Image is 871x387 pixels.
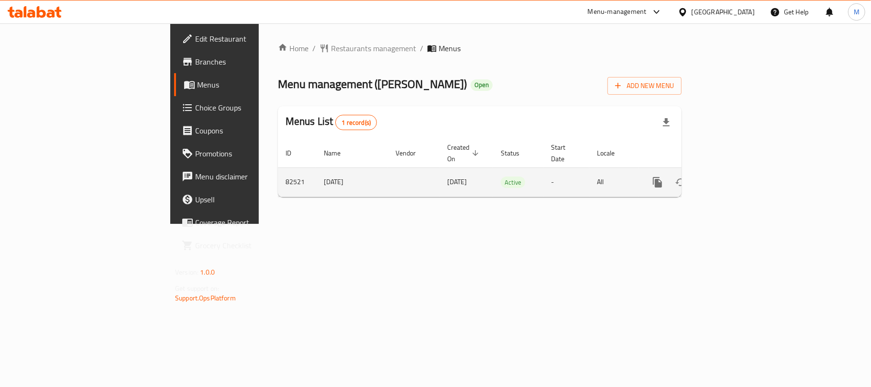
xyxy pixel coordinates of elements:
span: Locale [597,147,627,159]
div: [GEOGRAPHIC_DATA] [692,7,755,17]
span: Vendor [396,147,428,159]
a: Promotions [174,142,316,165]
div: Open [471,79,493,91]
a: Coupons [174,119,316,142]
li: / [420,43,423,54]
span: Menu disclaimer [195,171,308,182]
a: Choice Groups [174,96,316,119]
a: Coverage Report [174,211,316,234]
td: - [543,167,589,197]
span: Status [501,147,532,159]
span: Coverage Report [195,217,308,228]
span: Active [501,177,525,188]
a: Grocery Checklist [174,234,316,257]
span: Coupons [195,125,308,136]
button: Change Status [669,171,692,194]
div: Export file [655,111,678,134]
span: Add New Menu [615,80,674,92]
span: Menus [439,43,461,54]
span: M [854,7,860,17]
span: Grocery Checklist [195,240,308,251]
span: Menus [197,79,308,90]
th: Actions [639,139,746,168]
span: 1.0.0 [200,266,215,278]
span: Choice Groups [195,102,308,113]
button: more [646,171,669,194]
table: enhanced table [278,139,746,197]
span: Branches [195,56,308,67]
span: [DATE] [447,176,467,188]
a: Menu disclaimer [174,165,316,188]
a: Upsell [174,188,316,211]
a: Branches [174,50,316,73]
span: Upsell [195,194,308,205]
span: Start Date [551,142,578,165]
span: Created On [447,142,482,165]
td: [DATE] [316,167,388,197]
span: Version: [175,266,198,278]
span: Get support on: [175,282,219,295]
span: Name [324,147,353,159]
a: Edit Restaurant [174,27,316,50]
a: Support.OpsPlatform [175,292,236,304]
h2: Menus List [286,114,377,130]
div: Total records count [335,115,377,130]
button: Add New Menu [607,77,682,95]
span: Promotions [195,148,308,159]
span: Restaurants management [331,43,416,54]
td: All [589,167,639,197]
span: Edit Restaurant [195,33,308,44]
a: Menus [174,73,316,96]
div: Active [501,177,525,188]
span: Open [471,81,493,89]
span: Menu management ( [PERSON_NAME] ) [278,73,467,95]
nav: breadcrumb [278,43,682,54]
span: ID [286,147,304,159]
div: Menu-management [588,6,647,18]
a: Restaurants management [320,43,416,54]
span: 1 record(s) [336,118,376,127]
